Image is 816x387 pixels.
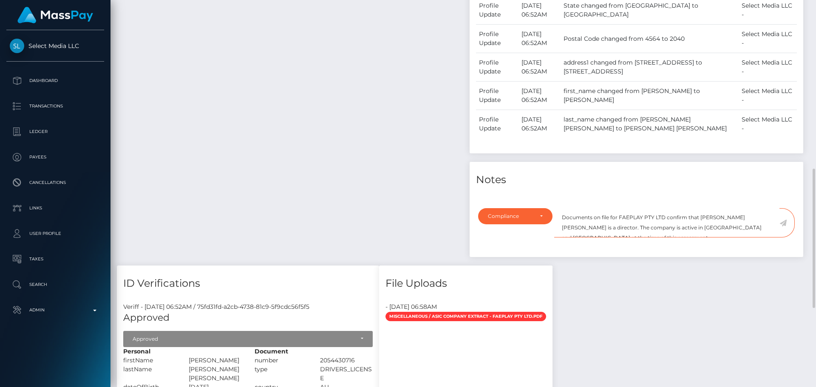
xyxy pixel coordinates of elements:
h4: File Uploads [385,276,546,291]
a: Cancellations [6,172,104,193]
span: Miscellaneous / ASIC Company Extract - Faeplay Pty Ltd.pdf [385,312,546,321]
p: Transactions [10,100,101,113]
a: Ledger [6,121,104,142]
a: User Profile [6,223,104,244]
h4: ID Verifications [123,276,373,291]
p: Dashboard [10,74,101,87]
td: address1 changed from [STREET_ADDRESS] to [STREET_ADDRESS] [561,53,738,82]
a: Search [6,274,104,295]
div: firstName [117,356,182,365]
h4: Notes [476,172,797,187]
td: Select Media LLC - [739,110,797,138]
h5: Approved [123,311,373,325]
td: Select Media LLC - [739,53,797,82]
div: Approved [133,336,354,342]
a: Taxes [6,249,104,270]
a: Admin [6,299,104,321]
td: Postal Code changed from 4564 to 2040 [561,25,738,53]
td: last_name changed from [PERSON_NAME] [PERSON_NAME] to [PERSON_NAME] [PERSON_NAME] [561,110,738,138]
td: Profile Update [476,110,518,138]
div: [PERSON_NAME] [182,356,248,365]
button: Approved [123,331,373,347]
td: Profile Update [476,53,518,82]
div: Compliance [488,213,533,220]
td: [DATE] 06:52AM [518,110,561,138]
a: Dashboard [6,70,104,91]
span: Select Media LLC [6,42,104,50]
td: Profile Update [476,82,518,110]
td: [DATE] 06:52AM [518,25,561,53]
td: first_name changed from [PERSON_NAME] to [PERSON_NAME] [561,82,738,110]
td: [DATE] 06:52AM [518,82,561,110]
p: Taxes [10,253,101,266]
p: Cancellations [10,176,101,189]
a: Payees [6,147,104,168]
div: number [248,356,314,365]
p: Payees [10,151,101,164]
p: Links [10,202,101,215]
div: DRIVERS_LICENSE [314,365,379,383]
p: Ledger [10,125,101,138]
div: [PERSON_NAME] [PERSON_NAME] [182,365,248,383]
strong: Document [255,347,288,355]
div: - [DATE] 06:58AM [379,302,552,311]
strong: Personal [123,347,150,355]
button: Compliance [478,208,552,224]
p: User Profile [10,227,101,240]
div: lastName [117,365,182,383]
td: Profile Update [476,25,518,53]
a: Transactions [6,96,104,117]
img: MassPay Logo [17,7,93,23]
img: Select Media LLC [10,39,24,53]
p: Admin [10,304,101,316]
div: Veriff - [DATE] 06:52AM / 75fd31fd-a2cb-4738-81c9-5f9cdc56f5f5 [117,302,379,311]
td: [DATE] 06:52AM [518,53,561,82]
a: Links [6,198,104,219]
td: Select Media LLC - [739,25,797,53]
div: type [248,365,314,383]
p: Search [10,278,101,291]
div: 2054430716 [314,356,379,365]
td: Select Media LLC - [739,82,797,110]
